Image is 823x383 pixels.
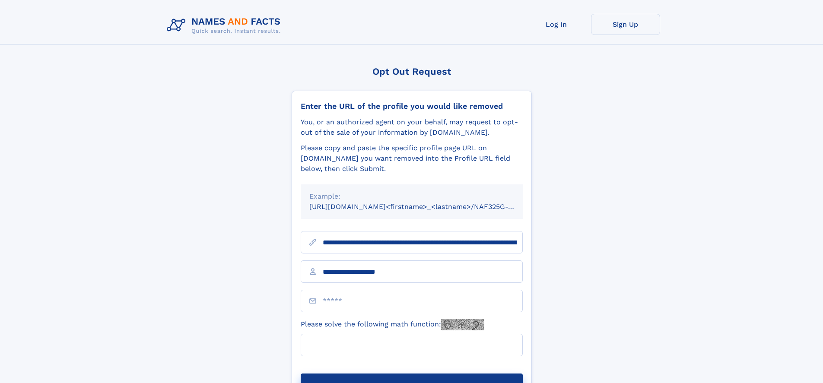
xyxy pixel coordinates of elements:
[301,319,484,330] label: Please solve the following math function:
[522,14,591,35] a: Log In
[292,66,532,77] div: Opt Out Request
[301,101,523,111] div: Enter the URL of the profile you would like removed
[309,203,539,211] small: [URL][DOMAIN_NAME]<firstname>_<lastname>/NAF325G-xxxxxxxx
[163,14,288,37] img: Logo Names and Facts
[591,14,660,35] a: Sign Up
[301,143,523,174] div: Please copy and paste the specific profile page URL on [DOMAIN_NAME] you want removed into the Pr...
[301,117,523,138] div: You, or an authorized agent on your behalf, may request to opt-out of the sale of your informatio...
[309,191,514,202] div: Example:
